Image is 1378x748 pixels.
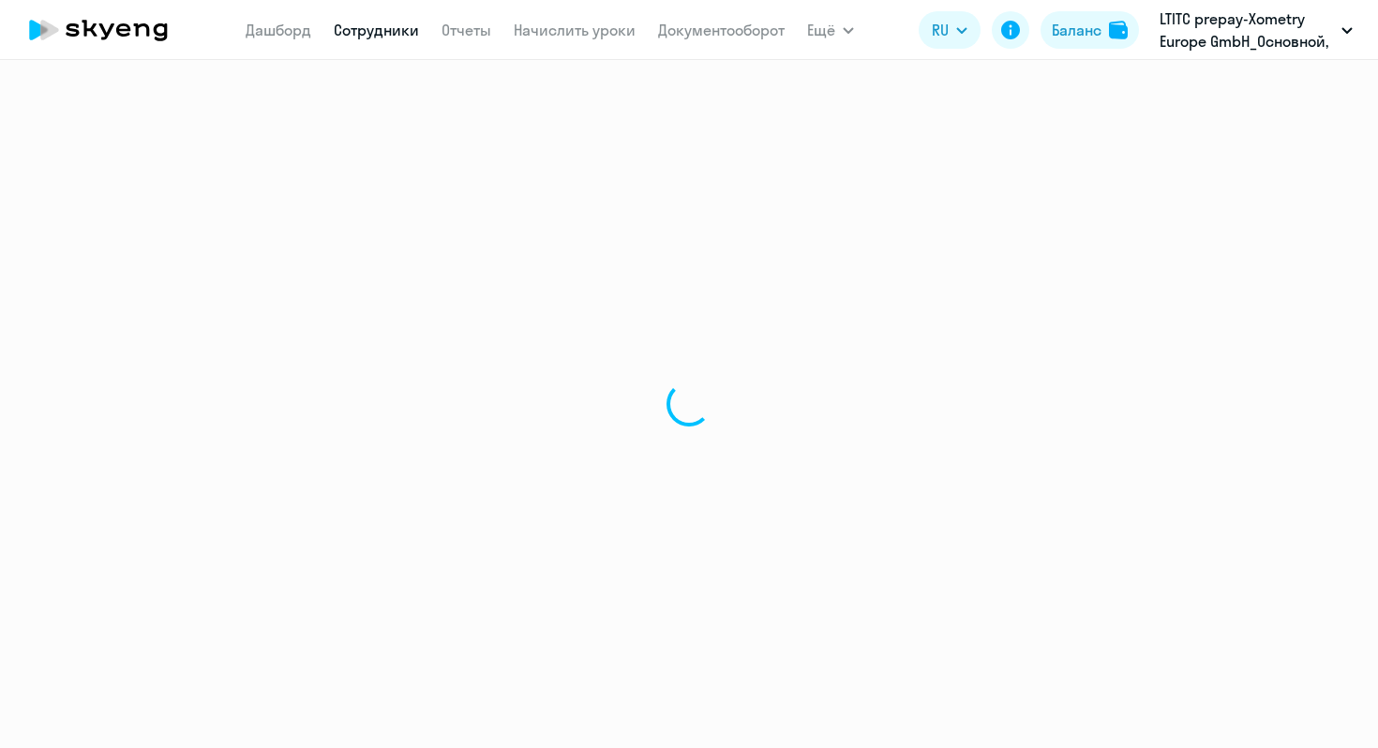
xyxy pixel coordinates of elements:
[246,21,311,39] a: Дашборд
[658,21,785,39] a: Документооборот
[807,19,835,41] span: Ещё
[1150,7,1362,52] button: LTITC prepay-Xometry Europe GmbH_Основной, Xometry Europe GmbH
[1041,11,1139,49] button: Балансbalance
[442,21,491,39] a: Отчеты
[334,21,419,39] a: Сотрудники
[1160,7,1334,52] p: LTITC prepay-Xometry Europe GmbH_Основной, Xometry Europe GmbH
[919,11,981,49] button: RU
[807,11,854,49] button: Ещё
[514,21,636,39] a: Начислить уроки
[1052,19,1101,41] div: Баланс
[1109,21,1128,39] img: balance
[932,19,949,41] span: RU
